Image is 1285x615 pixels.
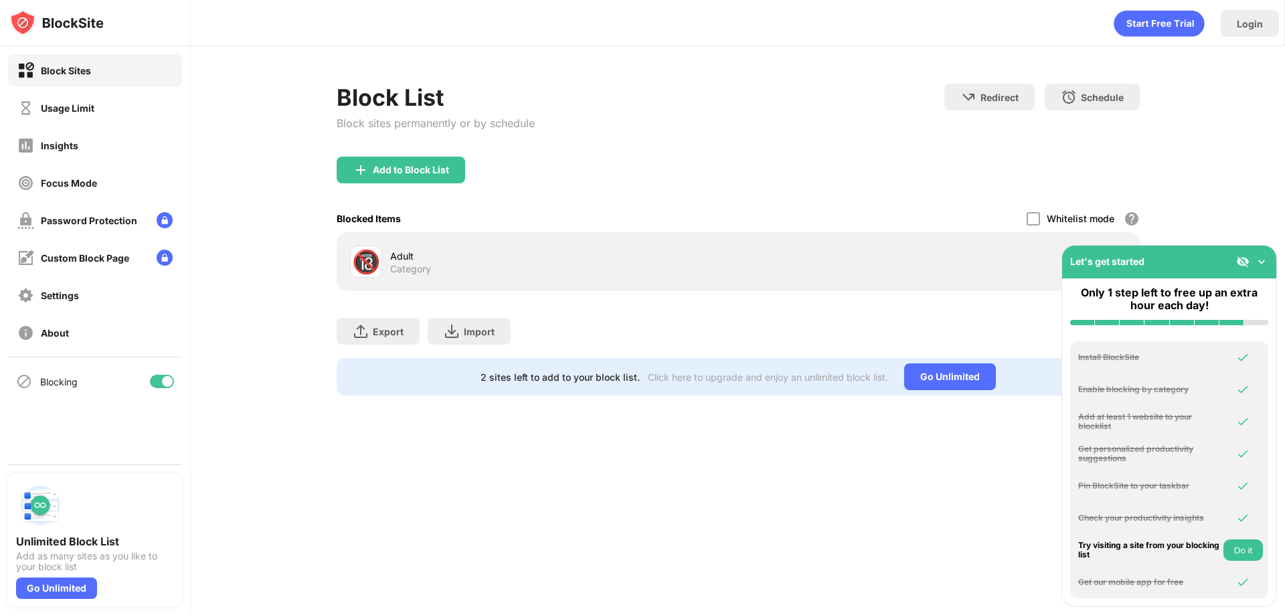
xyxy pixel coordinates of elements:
div: 🔞 [352,248,380,276]
div: Custom Block Page [41,252,129,264]
img: lock-menu.svg [157,212,173,228]
img: eye-not-visible.svg [1236,255,1250,268]
button: Do it [1223,539,1263,561]
img: blocking-icon.svg [16,373,32,389]
img: omni-check.svg [1236,511,1250,525]
img: omni-check.svg [1236,415,1250,428]
img: block-on.svg [17,62,34,79]
div: Add as many sites as you like to your block list [16,551,174,572]
div: Block List [337,84,535,111]
div: Category [390,263,431,275]
img: omni-check.svg [1236,383,1250,396]
div: Add to Block List [373,165,449,175]
img: omni-check.svg [1236,576,1250,589]
div: Adult [390,249,738,263]
div: Insights [41,140,78,151]
div: Blocking [40,376,78,387]
img: time-usage-off.svg [17,100,34,116]
div: Go Unlimited [904,363,996,390]
img: lock-menu.svg [157,250,173,266]
div: Login [1237,18,1263,29]
img: about-off.svg [17,325,34,341]
img: customize-block-page-off.svg [17,250,34,266]
div: 2 sites left to add to your block list. [481,371,640,383]
div: animation [1114,10,1205,37]
div: Add at least 1 website to your blocklist [1078,412,1220,432]
div: Pin BlockSite to your taskbar [1078,481,1220,491]
div: Click here to upgrade and enjoy an unlimited block list. [648,371,888,383]
div: Enable blocking by category [1078,385,1220,394]
img: insights-off.svg [17,137,34,154]
div: Let's get started [1070,256,1144,267]
img: omni-setup-toggle.svg [1255,255,1268,268]
div: Unlimited Block List [16,535,174,548]
div: Password Protection [41,215,137,226]
div: Whitelist mode [1047,213,1114,224]
div: Only 1 step left to free up an extra hour each day! [1070,286,1268,312]
div: Go Unlimited [16,578,97,599]
div: About [41,327,69,339]
img: omni-check.svg [1236,447,1250,460]
div: Schedule [1081,92,1124,103]
img: focus-off.svg [17,175,34,191]
div: Block sites permanently or by schedule [337,116,535,130]
img: settings-off.svg [17,287,34,304]
div: Block Sites [41,65,91,76]
div: Check your productivity insights [1078,513,1220,523]
div: Import [464,326,495,337]
div: Export [373,326,404,337]
div: Try visiting a site from your blocking list [1078,541,1220,560]
img: push-block-list.svg [16,481,64,529]
div: Focus Mode [41,177,97,189]
div: Settings [41,290,79,301]
img: password-protection-off.svg [17,212,34,229]
div: Install BlockSite [1078,353,1220,362]
div: Redirect [980,92,1019,103]
img: omni-check.svg [1236,479,1250,493]
div: Get personalized productivity suggestions [1078,444,1220,464]
img: logo-blocksite.svg [9,9,104,36]
img: omni-check.svg [1236,351,1250,364]
div: Blocked Items [337,213,401,224]
div: Usage Limit [41,102,94,114]
div: Get our mobile app for free [1078,578,1220,587]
